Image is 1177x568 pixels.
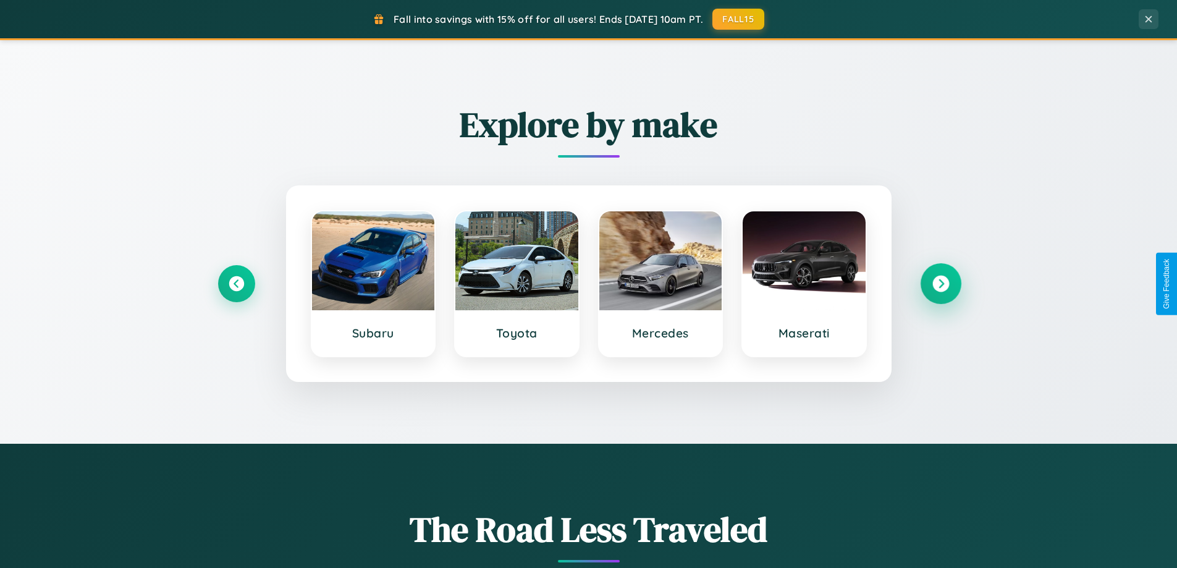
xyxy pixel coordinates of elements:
[1162,259,1171,309] div: Give Feedback
[218,101,960,148] h2: Explore by make
[394,13,703,25] span: Fall into savings with 15% off for all users! Ends [DATE] 10am PT.
[612,326,710,341] h3: Mercedes
[218,506,960,553] h1: The Road Less Traveled
[755,326,853,341] h3: Maserati
[712,9,764,30] button: FALL15
[324,326,423,341] h3: Subaru
[468,326,566,341] h3: Toyota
